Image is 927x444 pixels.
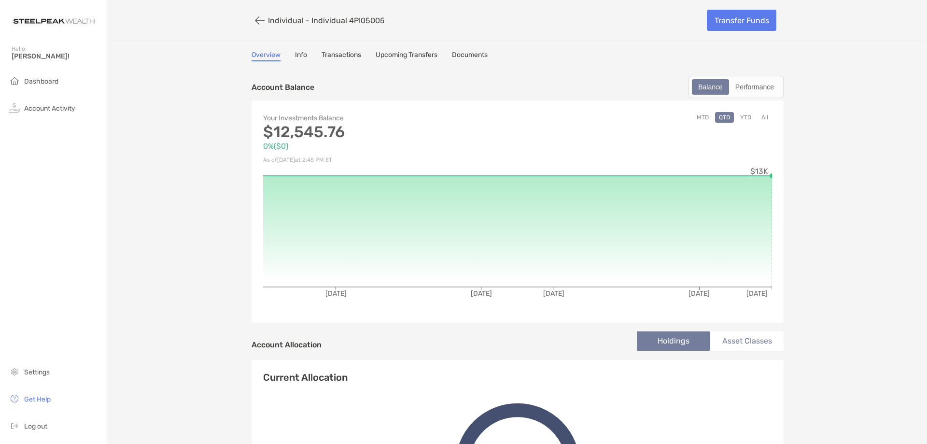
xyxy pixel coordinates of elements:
[252,51,281,61] a: Overview
[24,77,58,86] span: Dashboard
[9,393,20,404] img: get-help icon
[252,81,314,93] p: Account Balance
[9,366,20,377] img: settings icon
[325,289,347,298] tspan: [DATE]
[9,102,20,114] img: activity icon
[263,140,518,152] p: 0% ( $0 )
[758,112,772,123] button: All
[12,4,96,39] img: Zoe Logo
[263,126,518,138] p: $12,545.76
[263,154,518,166] p: As of [DATE] at 2:45 PM ET
[746,289,768,298] tspan: [DATE]
[24,368,50,376] span: Settings
[688,76,784,98] div: segmented control
[693,80,728,94] div: Balance
[376,51,437,61] a: Upcoming Transfers
[24,395,51,403] span: Get Help
[252,340,322,349] h4: Account Allocation
[263,112,518,124] p: Your Investments Balance
[12,52,102,60] span: [PERSON_NAME]!
[707,10,776,31] a: Transfer Funds
[471,289,492,298] tspan: [DATE]
[715,112,734,123] button: QTD
[263,372,348,383] h4: Current Allocation
[9,75,20,86] img: household icon
[543,289,564,298] tspan: [DATE]
[637,331,710,351] li: Holdings
[710,331,784,351] li: Asset Classes
[750,167,768,176] tspan: $13K
[730,80,779,94] div: Performance
[9,420,20,431] img: logout icon
[295,51,307,61] a: Info
[736,112,755,123] button: YTD
[24,104,75,113] span: Account Activity
[693,112,713,123] button: MTD
[322,51,361,61] a: Transactions
[24,422,47,430] span: Log out
[268,16,385,25] p: Individual - Individual 4PI05005
[452,51,488,61] a: Documents
[688,289,710,298] tspan: [DATE]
